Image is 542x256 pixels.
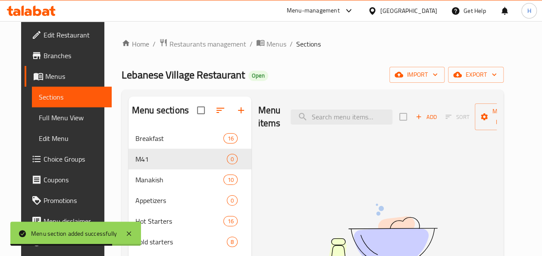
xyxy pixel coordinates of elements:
button: export [448,67,504,83]
span: 10 [224,176,237,184]
span: Upsell [44,237,105,247]
span: Manakish [135,175,223,185]
span: 16 [224,134,237,143]
nav: breadcrumb [122,38,504,50]
span: Select all sections [192,101,210,119]
a: Coupons [25,169,112,190]
span: Add item [412,110,440,124]
li: / [250,39,253,49]
span: Cold starters [135,237,227,247]
a: Edit Menu [32,128,112,149]
a: Choice Groups [25,149,112,169]
div: items [227,154,238,164]
span: Lebanese Village Restaurant [122,65,245,84]
span: Sections [296,39,321,49]
div: Menu section added successfully [31,229,117,238]
div: Appetizers0 [128,190,251,211]
span: Appetizers [135,195,227,206]
span: Sort sections [210,100,231,121]
h2: Menu sections [132,104,189,117]
div: items [223,216,237,226]
span: Restaurants management [169,39,246,49]
span: Breakfast [135,133,223,144]
div: Manakish10 [128,169,251,190]
button: Add [412,110,440,124]
div: Menu-management [287,6,340,16]
span: H [527,6,531,16]
span: 8 [227,238,237,246]
div: [GEOGRAPHIC_DATA] [380,6,437,16]
span: Coupons [44,175,105,185]
span: 0 [227,155,237,163]
span: import [396,69,438,80]
span: 0 [227,197,237,205]
div: items [227,237,238,247]
a: Menus [256,38,286,50]
div: Cold starters8 [128,231,251,252]
a: Restaurants management [159,38,246,50]
span: Manage items [482,106,526,128]
span: Branches [44,50,105,61]
div: Breakfast16 [128,128,251,149]
span: Edit Restaurant [44,30,105,40]
span: Menus [266,39,286,49]
a: Menu disclaimer [25,211,112,231]
button: Manage items [475,103,533,130]
span: Hot Starters [135,216,223,226]
span: M41 [135,154,227,164]
li: / [290,39,293,49]
span: Edit Menu [39,133,105,144]
button: import [389,67,445,83]
span: Promotions [44,195,105,206]
a: Full Menu View [32,107,112,128]
span: Full Menu View [39,112,105,123]
a: Sections [32,87,112,107]
a: Edit Restaurant [25,25,112,45]
div: Hot Starters16 [128,211,251,231]
span: export [455,69,497,80]
span: Menu disclaimer [44,216,105,226]
span: 16 [224,217,237,225]
a: Menus [25,66,112,87]
span: Add [414,112,438,122]
span: Open [248,72,268,79]
span: Menus [45,71,105,81]
h2: Menu items [258,104,281,130]
span: Choice Groups [44,154,105,164]
li: / [153,39,156,49]
span: Sort items [440,110,475,124]
a: Promotions [25,190,112,211]
div: items [227,195,238,206]
input: search [291,109,392,125]
div: items [223,133,237,144]
span: Sections [39,92,105,102]
a: Branches [25,45,112,66]
div: Open [248,71,268,81]
a: Home [122,39,149,49]
button: Add section [231,100,251,121]
div: M410 [128,149,251,169]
